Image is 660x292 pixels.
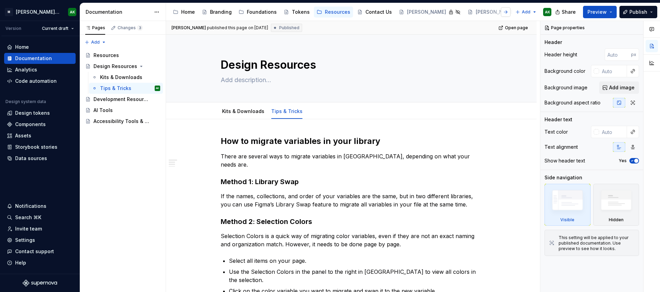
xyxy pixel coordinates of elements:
div: Help [15,259,26,266]
a: Assets [4,130,76,141]
div: Notifications [15,203,46,210]
p: px [631,52,636,57]
div: Contact support [15,248,54,255]
span: Add image [609,84,635,91]
div: Documentation [86,9,151,15]
a: Open page [496,23,531,33]
div: Hidden [593,184,639,226]
a: Resources [314,7,353,18]
div: Visible [544,184,591,226]
div: Resources [325,9,350,15]
button: Help [4,257,76,268]
div: Branding [210,9,232,15]
span: [PERSON_NAME] [172,25,206,31]
a: Storybook stories [4,142,76,153]
div: Home [15,44,29,50]
div: Documentation [15,55,52,62]
span: Publish [629,9,647,15]
button: Add image [599,81,639,94]
div: AK [545,9,550,15]
button: Add [513,7,539,17]
div: Storybook stories [15,144,57,150]
button: M[PERSON_NAME] Design SystemAK [1,4,78,19]
h2: How to migrate variables in your library [221,136,482,147]
a: Settings [4,235,76,246]
a: Data sources [4,153,76,164]
a: Tips & Tricks [271,108,302,114]
div: Accessibility Tools & Testing [93,118,150,125]
span: 3 [137,25,143,31]
div: Tips & Tricks [100,85,131,92]
input: Auto [605,48,631,61]
button: Share [552,6,580,18]
input: Auto [599,126,627,138]
div: Text color [544,128,568,135]
div: Data sources [15,155,47,162]
div: Settings [15,237,35,244]
span: Current draft [42,26,68,31]
button: Contact support [4,246,76,257]
p: Selection Colors is a quick way of migrating color variables, even if they are not an exact namin... [221,232,482,248]
div: [PERSON_NAME] Design System [16,9,60,15]
div: Pages [85,25,105,31]
p: If the names, collections, and order of your variables are the same, but in two different librari... [221,192,482,209]
a: Code automation [4,76,76,87]
svg: Supernova Logo [23,280,57,287]
a: Tips & TricksAK [89,83,163,94]
div: Contact Us [365,9,392,15]
div: Page tree [170,5,512,19]
span: Open page [505,25,528,31]
a: Tokens [281,7,312,18]
div: [PERSON_NAME] [407,9,446,15]
span: Add [522,9,530,15]
div: Analytics [15,66,37,73]
textarea: Design Resources [219,57,481,73]
div: Show header text [544,157,585,164]
div: Hidden [609,217,624,223]
div: Background aspect ratio [544,99,601,106]
div: Kits & Downloads [100,74,142,81]
div: Design system data [5,99,46,104]
span: Published [279,25,299,31]
div: This setting will be applied to your published documentation. Use preview to see how it looks. [559,235,635,251]
div: Development Resources [93,96,150,103]
div: Tips & Tricks [268,104,305,118]
a: Foundations [236,7,279,18]
a: Home [4,42,76,53]
div: Changes [118,25,143,31]
div: Tokens [292,9,310,15]
a: [PERSON_NAME] [396,7,463,18]
div: [PERSON_NAME] [476,9,515,15]
div: Invite team [15,225,42,232]
div: Resources [93,52,119,59]
div: Text alignment [544,144,578,150]
a: AI Tools [82,105,163,116]
a: Branding [199,7,234,18]
div: AK [70,9,75,15]
div: Version [5,26,21,31]
span: Preview [587,9,607,15]
div: published this page on [DATE] [207,25,268,31]
a: Contact Us [354,7,395,18]
a: Invite team [4,223,76,234]
p: There are several ways to migrate variables in [GEOGRAPHIC_DATA], depending on what your needs are. [221,152,482,169]
div: Background color [544,68,585,75]
a: [PERSON_NAME] [465,7,532,18]
a: Analytics [4,64,76,75]
div: Header [544,39,562,46]
p: Use the Selection Colors in the panel to the right in [GEOGRAPHIC_DATA] to view all colors in the... [229,268,482,284]
label: Yes [619,158,627,164]
div: Design tokens [15,110,50,116]
button: Notifications [4,201,76,212]
div: Kits & Downloads [219,104,267,118]
a: Kits & Downloads [89,72,163,83]
div: Foundations [247,9,277,15]
a: Design Resources [82,61,163,72]
div: Home [181,9,195,15]
div: Side navigation [544,174,582,181]
div: Header height [544,51,577,58]
div: Code automation [15,78,57,85]
div: AI Tools [93,107,113,114]
div: Assets [15,132,31,139]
